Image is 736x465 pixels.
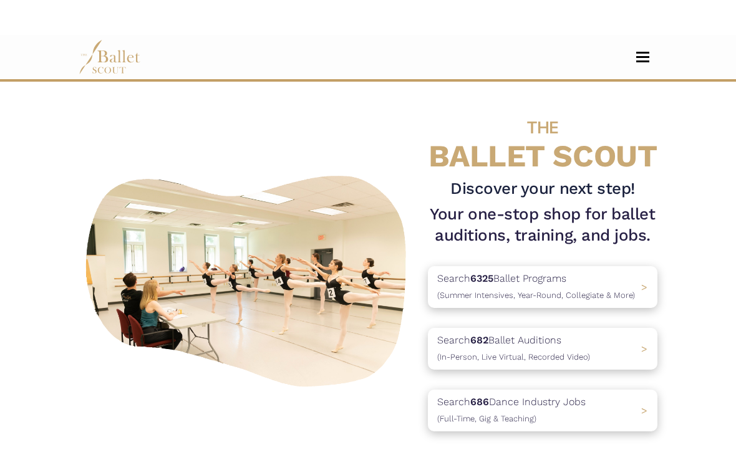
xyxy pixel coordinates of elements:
b: 6325 [470,272,493,284]
h4: BALLET SCOUT [428,107,657,173]
p: Search Dance Industry Jobs [437,394,586,426]
span: (In-Person, Live Virtual, Recorded Video) [437,352,590,362]
span: > [641,405,647,416]
span: > [641,343,647,355]
b: 686 [470,396,489,408]
span: > [641,281,647,293]
span: THE [527,117,558,137]
p: Search Ballet Programs [437,271,635,302]
span: (Summer Intensives, Year-Round, Collegiate & More) [437,290,635,300]
a: Search6325Ballet Programs(Summer Intensives, Year-Round, Collegiate & More)> [428,266,657,308]
b: 682 [470,334,488,346]
button: Toggle navigation [628,51,657,63]
h1: Your one-stop shop for ballet auditions, training, and jobs. [428,204,657,246]
h3: Discover your next step! [428,178,657,199]
p: Search Ballet Auditions [437,332,590,364]
a: Search682Ballet Auditions(In-Person, Live Virtual, Recorded Video)> [428,328,657,370]
a: Search686Dance Industry Jobs(Full-Time, Gig & Teaching) > [428,390,657,431]
img: A group of ballerinas talking to each other in a ballet studio [79,166,418,392]
span: (Full-Time, Gig & Teaching) [437,414,536,423]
